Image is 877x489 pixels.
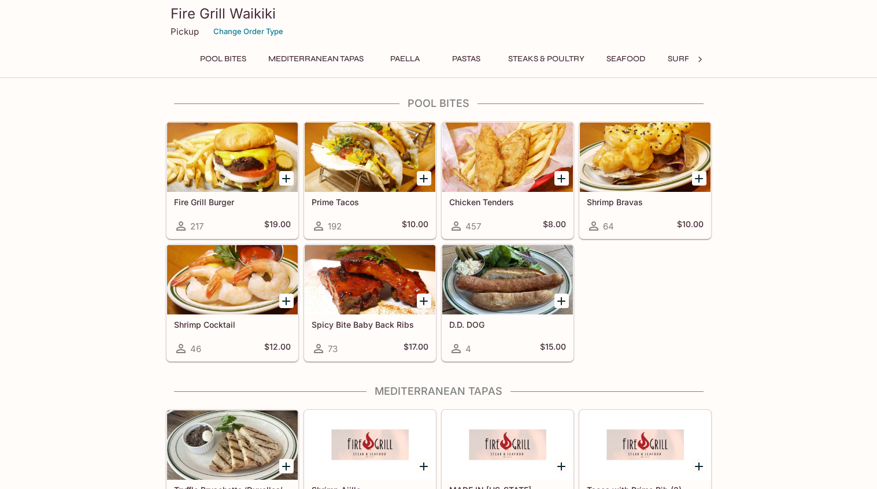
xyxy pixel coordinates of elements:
[174,197,291,207] h5: Fire Grill Burger
[194,51,253,67] button: Pool Bites
[166,122,298,239] a: Fire Grill Burger217$19.00
[661,51,726,67] button: Surf & Turf
[579,122,711,239] a: Shrimp Bravas64$10.00
[171,26,199,37] p: Pickup
[190,221,203,232] span: 217
[167,245,298,314] div: Shrimp Cocktail
[502,51,591,67] button: Steaks & Poultry
[279,294,294,308] button: Add Shrimp Cocktail
[312,197,428,207] h5: Prime Tacos
[312,320,428,329] h5: Spicy Bite Baby Back Ribs
[304,122,436,239] a: Prime Tacos192$10.00
[166,385,712,398] h4: Mediterranean Tapas
[580,123,711,192] div: Shrimp Bravas
[279,171,294,186] button: Add Fire Grill Burger
[167,123,298,192] div: Fire Grill Burger
[600,51,652,67] button: Seafood
[692,459,706,473] button: Add Tacos with Prime Rib (2)
[465,343,471,354] span: 4
[171,5,707,23] h3: Fire Grill Waikiki
[379,51,431,67] button: Paella
[262,51,370,67] button: Mediterranean Tapas
[167,410,298,480] div: Truffle Bruschetta ‘Duxelles’
[442,244,573,361] a: D.D. DOG4$15.00
[417,171,431,186] button: Add Prime Tacos
[328,343,338,354] span: 73
[449,320,566,329] h5: D.D. DOG
[404,342,428,355] h5: $17.00
[328,221,342,232] span: 192
[442,123,573,192] div: Chicken Tenders
[554,171,569,186] button: Add Chicken Tenders
[417,459,431,473] button: Add Shrimp Ajillo
[174,320,291,329] h5: Shrimp Cocktail
[279,459,294,473] button: Add Truffle Bruschetta ‘Duxelles’
[441,51,493,67] button: Pastas
[417,294,431,308] button: Add Spicy Bite Baby Back Ribs
[304,244,436,361] a: Spicy Bite Baby Back Ribs73$17.00
[554,294,569,308] button: Add D.D. DOG
[580,410,711,480] div: Tacos with Prime Rib (2)
[677,219,704,233] h5: $10.00
[543,219,566,233] h5: $8.00
[305,245,435,314] div: Spicy Bite Baby Back Ribs
[305,410,435,480] div: Shrimp Ajillo
[442,122,573,239] a: Chicken Tenders457$8.00
[442,245,573,314] div: D.D. DOG
[208,23,288,40] button: Change Order Type
[166,244,298,361] a: Shrimp Cocktail46$12.00
[264,219,291,233] h5: $19.00
[692,171,706,186] button: Add Shrimp Bravas
[449,197,566,207] h5: Chicken Tenders
[603,221,614,232] span: 64
[587,197,704,207] h5: Shrimp Bravas
[402,219,428,233] h5: $10.00
[540,342,566,355] h5: $15.00
[166,97,712,110] h4: Pool Bites
[465,221,481,232] span: 457
[305,123,435,192] div: Prime Tacos
[190,343,201,354] span: 46
[554,459,569,473] button: Add MADE IN HAWAII Sausage
[264,342,291,355] h5: $12.00
[442,410,573,480] div: MADE IN HAWAII Sausage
